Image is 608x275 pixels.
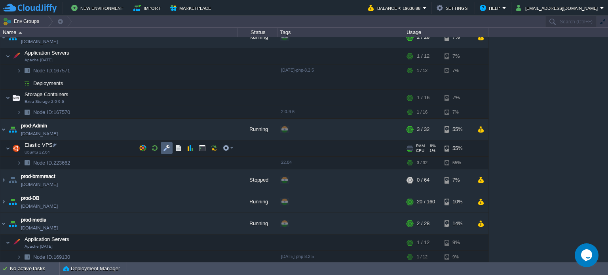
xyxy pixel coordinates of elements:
button: Import [133,3,163,13]
div: 7% [445,65,470,78]
img: AMDAwAAAACH5BAEAAAAALAAAAAABAAEAAAICRAEAOw== [7,192,18,213]
span: Node ID: [33,161,53,167]
img: AMDAwAAAACH5BAEAAAAALAAAAAABAAEAAAICRAEAOw== [21,107,32,119]
div: Running [238,119,277,141]
a: Application ServersApache [DATE] [24,51,70,57]
div: Usage [405,28,488,37]
button: Marketplace [170,3,213,13]
span: CPU [416,149,424,154]
span: 2.0-9.6 [281,110,294,115]
img: AMDAwAAAACH5BAEAAAAALAAAAAABAAEAAAICRAEAOw== [17,157,21,170]
div: 1 / 12 [417,49,429,65]
div: 7% [445,170,470,192]
img: AMDAwAAAACH5BAEAAAAALAAAAAABAAEAAAICRAEAOw== [17,65,21,78]
div: 55% [445,119,470,141]
a: prod-Admin [21,123,47,131]
img: AMDAwAAAACH5BAEAAAAALAAAAAABAAEAAAICRAEAOw== [6,235,10,251]
span: Node ID: [33,110,53,116]
div: Name [1,28,237,37]
div: 55% [445,141,470,157]
a: prod-media [21,217,46,225]
span: [DOMAIN_NAME] [21,181,58,189]
span: Application Servers [24,237,70,243]
img: AMDAwAAAACH5BAEAAAAALAAAAAABAAEAAAICRAEAOw== [11,141,22,157]
div: 7% [445,49,470,65]
div: 2 / 28 [417,27,429,49]
div: 7% [445,107,470,119]
div: 2 / 28 [417,214,429,235]
span: [DATE]-php-8.2.5 [281,255,314,260]
a: Storage ContainersExtra Storage 2.0-9.6 [24,92,70,98]
a: Deployments [32,81,65,87]
div: 3 / 32 [417,157,427,170]
img: AMDAwAAAACH5BAEAAAAALAAAAAABAAEAAAICRAEAOw== [0,119,7,141]
button: Env Groups [3,16,42,27]
a: Node ID:223662 [32,160,71,167]
div: 9% [445,252,470,264]
span: Node ID: [33,255,53,261]
iframe: chat widget [575,243,600,267]
span: Node ID: [33,68,53,74]
img: AMDAwAAAACH5BAEAAAAALAAAAAABAAEAAAICRAEAOw== [17,78,21,90]
img: AMDAwAAAACH5BAEAAAAALAAAAAABAAEAAAICRAEAOw== [0,170,7,192]
div: No active tasks [10,262,59,275]
img: AMDAwAAAACH5BAEAAAAALAAAAAABAAEAAAICRAEAOw== [0,192,7,213]
div: 20 / 160 [417,192,435,213]
div: 55% [445,157,470,170]
span: 223662 [32,160,71,167]
span: Apache [DATE] [25,245,53,250]
a: prod-DB [21,195,40,203]
button: [EMAIL_ADDRESS][DOMAIN_NAME] [516,3,600,13]
img: AMDAwAAAACH5BAEAAAAALAAAAAABAAEAAAICRAEAOw== [21,65,32,78]
img: AMDAwAAAACH5BAEAAAAALAAAAAABAAEAAAICRAEAOw== [17,107,21,119]
span: Application Servers [24,50,70,57]
a: Elastic VPSUbuntu 22.04 [24,143,54,149]
img: AMDAwAAAACH5BAEAAAAALAAAAAABAAEAAAICRAEAOw== [19,32,22,34]
div: 1 / 16 [417,107,427,119]
div: Running [238,27,277,49]
div: Tags [278,28,404,37]
div: 7% [445,27,470,49]
img: AMDAwAAAACH5BAEAAAAALAAAAAABAAEAAAICRAEAOw== [6,141,10,157]
div: 1 / 12 [417,252,427,264]
span: [DATE]-php-8.2.5 [281,68,314,73]
div: 1 / 12 [417,235,429,251]
span: [DOMAIN_NAME] [21,131,58,138]
button: Balance ₹-19636.88 [368,3,423,13]
div: Stopped [238,170,277,192]
img: AMDAwAAAACH5BAEAAAAALAAAAAABAAEAAAICRAEAOw== [21,252,32,264]
a: [DOMAIN_NAME] [21,38,58,46]
span: 22.04 [281,161,292,165]
span: Ubuntu 22.04 [25,151,50,156]
img: AMDAwAAAACH5BAEAAAAALAAAAAABAAEAAAICRAEAOw== [7,214,18,235]
button: Help [480,3,502,13]
span: Storage Containers [24,92,70,99]
div: Running [238,214,277,235]
div: 9% [445,235,470,251]
img: AMDAwAAAACH5BAEAAAAALAAAAAABAAEAAAICRAEAOw== [7,170,18,192]
div: 1 / 12 [417,65,427,78]
a: prod-bmmreact [21,173,55,181]
span: 167570 [32,110,71,116]
div: 14% [445,214,470,235]
span: Apache [DATE] [25,59,53,63]
a: Node ID:169130 [32,254,71,261]
img: AMDAwAAAACH5BAEAAAAALAAAAAABAAEAAAICRAEAOw== [11,235,22,251]
img: AMDAwAAAACH5BAEAAAAALAAAAAABAAEAAAICRAEAOw== [0,214,7,235]
div: 10% [445,192,470,213]
img: AMDAwAAAACH5BAEAAAAALAAAAAABAAEAAAICRAEAOw== [11,49,22,65]
img: AMDAwAAAACH5BAEAAAAALAAAAAABAAEAAAICRAEAOw== [0,27,7,49]
button: New Environment [71,3,126,13]
div: 7% [445,91,470,106]
img: AMDAwAAAACH5BAEAAAAALAAAAAABAAEAAAICRAEAOw== [6,91,10,106]
button: Settings [437,3,470,13]
div: 0 / 64 [417,170,429,192]
div: Status [238,28,277,37]
img: AMDAwAAAACH5BAEAAAAALAAAAAABAAEAAAICRAEAOw== [21,157,32,170]
img: AMDAwAAAACH5BAEAAAAALAAAAAABAAEAAAICRAEAOw== [11,91,22,106]
span: 167571 [32,68,71,75]
span: 169130 [32,254,71,261]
